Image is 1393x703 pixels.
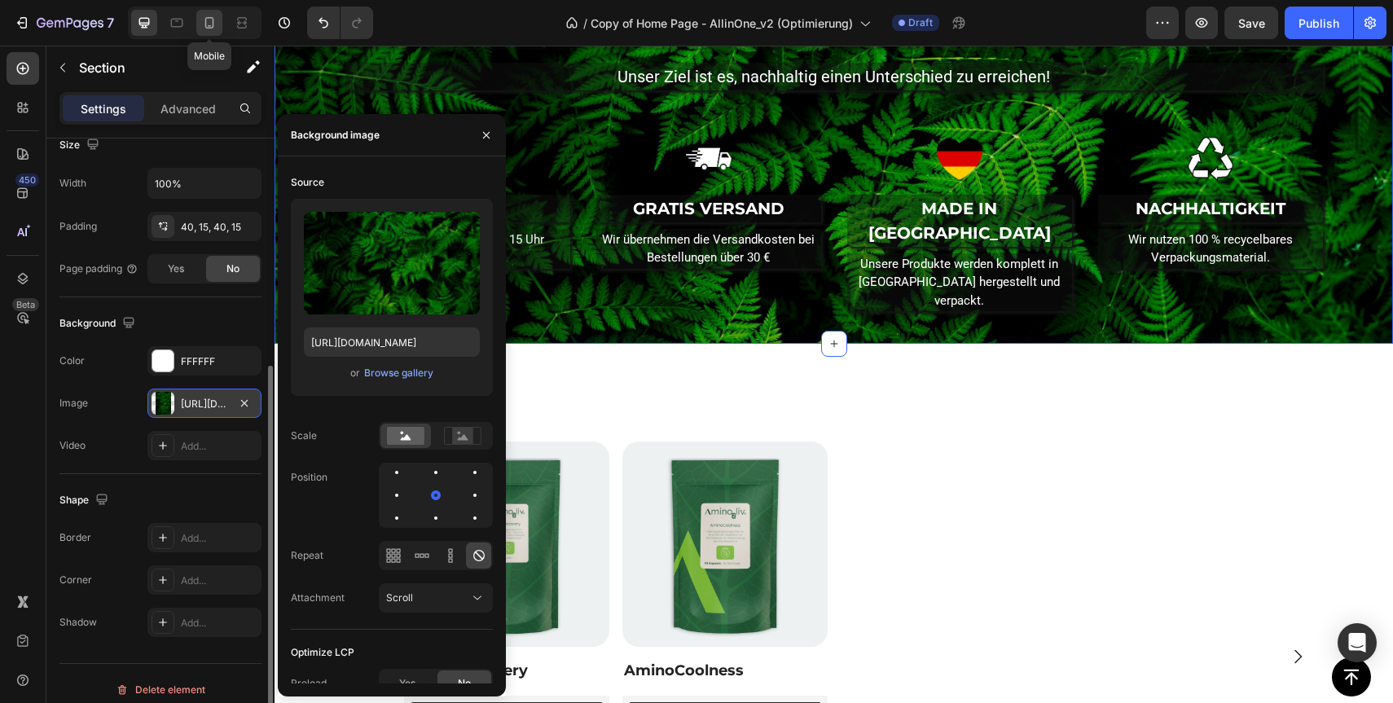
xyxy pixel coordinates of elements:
[304,212,480,314] img: preview-image
[1238,16,1265,30] span: Save
[116,680,205,700] div: Delete element
[59,354,85,368] div: Color
[59,490,112,512] div: Shape
[12,298,39,311] div: Beta
[458,676,471,691] span: No
[59,396,88,411] div: Image
[348,396,553,601] a: AminoCoolness
[291,470,327,485] div: Position
[291,175,324,190] div: Source
[574,209,796,265] p: Unsere Produkte werden komplett in [GEOGRAPHIC_DATA] hergestellt und verpackt.
[399,676,415,691] span: Yes
[291,645,354,660] div: Optimize LCP
[73,588,119,634] button: Carousel Back Arrow
[307,7,373,39] div: Undo/Redo
[181,220,257,235] div: 40, 15, 40, 15
[291,428,317,443] div: Scale
[574,151,796,200] p: MADE IN [GEOGRAPHIC_DATA]
[15,174,39,187] div: 450
[1299,15,1339,32] div: Publish
[7,7,121,39] button: 7
[1285,7,1353,39] button: Publish
[364,366,433,380] div: Browse gallery
[411,90,457,136] img: Alt Image
[825,151,1047,175] p: NACHHALTIGKEIT
[59,677,261,703] button: Delete element
[291,548,323,563] div: Repeat
[226,261,239,276] span: No
[160,100,216,117] p: Advanced
[323,151,545,175] p: GRATIS VERSAND
[59,313,138,335] div: Background
[908,15,933,30] span: Draft
[379,583,493,613] button: Scroll
[181,397,228,411] div: [URL][DOMAIN_NAME]
[59,261,138,276] div: Page padding
[323,185,545,222] p: Wir übernehmen die Versandkosten bei Bestellungen über 30 €
[181,573,257,588] div: Add...
[181,616,257,631] div: Add...
[59,134,103,156] div: Size
[130,396,335,601] a: AminoRecovery
[81,100,126,117] p: Settings
[913,90,959,136] img: Alt Image
[825,185,1047,222] p: Wir nutzen 100 % recycelbares Verpackungsmaterial.
[291,128,380,143] div: Background image
[350,363,360,383] span: or
[662,90,708,136] img: Alt Image
[59,438,86,453] div: Video
[79,58,213,77] p: Section
[1224,7,1278,39] button: Save
[181,354,257,369] div: FFFFFF
[59,615,97,630] div: Shadow
[1338,623,1377,662] div: Open Intercom Messenger
[386,591,413,604] span: Scroll
[59,176,86,191] div: Width
[275,46,1393,703] iframe: Design area
[59,219,97,234] div: Padding
[148,169,261,198] input: Auto
[181,531,257,546] div: Add...
[583,15,587,32] span: /
[363,365,434,381] button: Browse gallery
[291,591,345,605] div: Attachment
[59,530,91,545] div: Border
[1000,588,1046,634] button: Carousel Next Arrow
[107,13,114,33] p: 7
[181,439,257,454] div: Add...
[591,15,853,32] span: Copy of Home Page - AllinOne_v2 (Optimierung)
[291,676,327,691] div: Preload
[304,327,480,357] input: https://example.com/image.jpg
[168,261,184,276] span: Yes
[59,573,92,587] div: Corner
